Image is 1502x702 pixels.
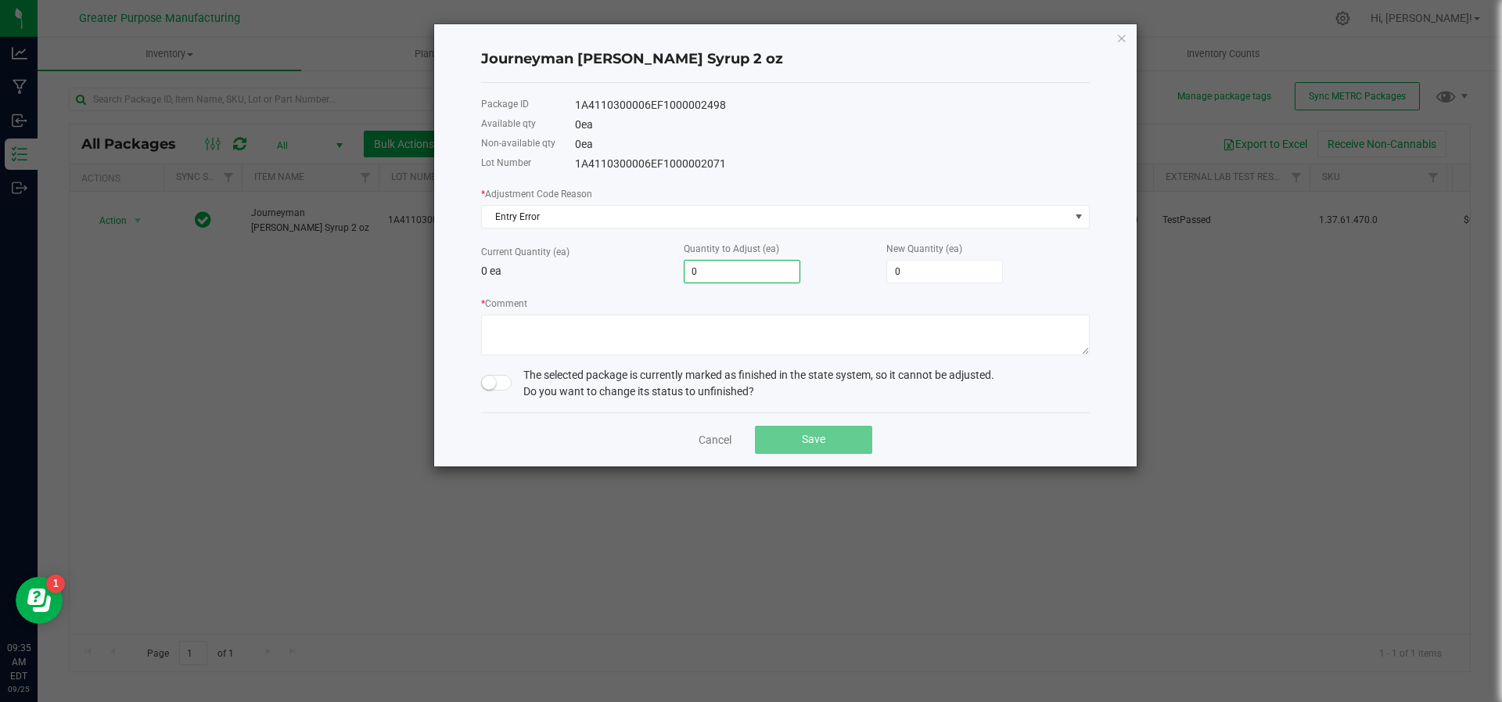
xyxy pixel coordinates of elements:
[581,118,593,131] span: ea
[685,261,800,283] input: 0
[575,136,1090,153] div: 0
[481,49,1090,70] h4: Journeyman [PERSON_NAME] Syrup 2 oz
[581,138,593,150] span: ea
[481,136,555,150] label: Non-available qty
[575,117,1090,133] div: 0
[523,367,994,400] span: The selected package is currently marked as finished in the state system, so it cannot be adjuste...
[699,432,731,448] a: Cancel
[481,117,536,131] label: Available qty
[481,263,684,279] p: 0 ea
[481,156,531,170] label: Lot Number
[16,577,63,624] iframe: Resource center
[481,187,592,201] label: Adjustment Code Reason
[684,242,779,256] label: Quantity to Adjust (ea)
[482,206,1069,228] span: Entry Error
[46,574,65,593] iframe: Resource center unread badge
[481,97,529,111] label: Package ID
[575,97,1090,113] div: 1A4110300006EF1000002498
[755,426,872,454] button: Save
[481,245,570,259] label: Current Quantity (ea)
[802,433,825,445] span: Save
[481,297,527,311] label: Comment
[887,261,1002,283] input: 0
[886,242,962,256] label: New Quantity (ea)
[575,156,1090,172] div: 1A4110300006EF1000002071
